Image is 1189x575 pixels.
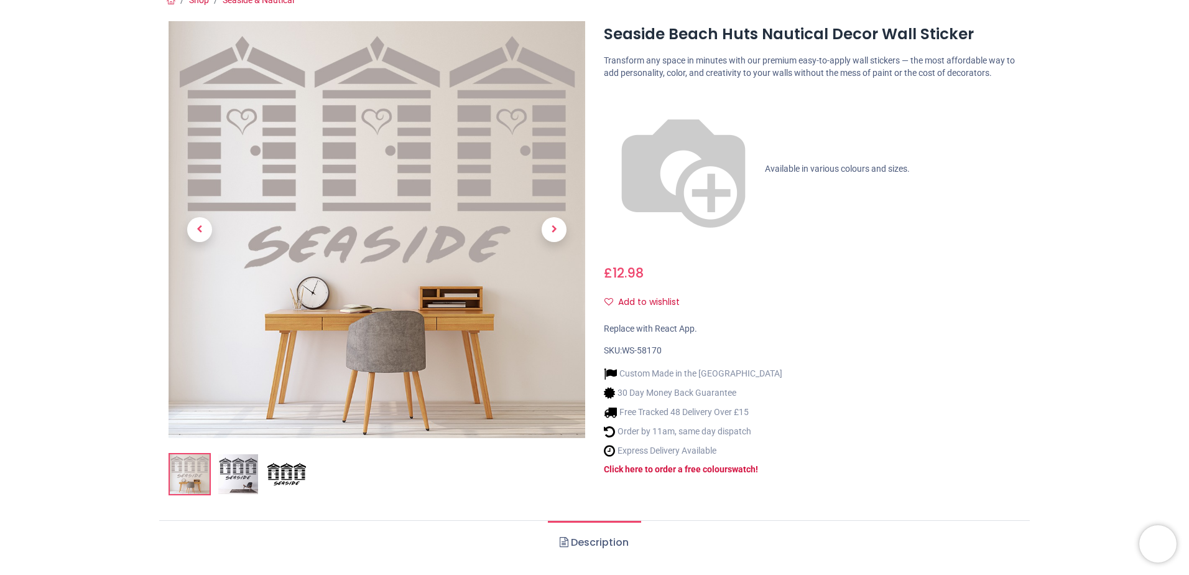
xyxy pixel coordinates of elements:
a: Previous [169,84,231,376]
span: Next [542,217,567,242]
span: 12.98 [613,264,644,282]
span: WS-58170 [622,345,662,355]
a: Click here to order a free colour [604,464,728,474]
i: Add to wishlist [604,297,613,306]
span: £ [604,264,644,282]
img: Seaside Beach Huts Nautical Decor Wall Sticker [169,21,585,438]
iframe: Brevo live chat [1139,525,1177,563]
p: Transform any space in minutes with our premium easy-to-apply wall stickers — the most affordable... [604,55,1020,79]
span: Available in various colours and sizes. [765,163,910,173]
a: Next [523,84,585,376]
img: WS-58170-02 [218,454,258,494]
li: 30 Day Money Back Guarantee [604,386,782,400]
img: Seaside Beach Huts Nautical Decor Wall Sticker [170,454,210,494]
a: Description [548,521,641,564]
li: Custom Made in the [GEOGRAPHIC_DATA] [604,367,782,380]
img: color-wheel.png [604,90,763,249]
img: WS-58170-03 [267,454,307,494]
li: Order by 11am, same day dispatch [604,425,782,438]
div: SKU: [604,345,1020,357]
li: Express Delivery Available [604,444,782,457]
h1: Seaside Beach Huts Nautical Decor Wall Sticker [604,24,1020,45]
div: Replace with React App. [604,323,1020,335]
button: Add to wishlistAdd to wishlist [604,292,690,313]
span: Previous [187,217,212,242]
a: swatch [728,464,756,474]
li: Free Tracked 48 Delivery Over £15 [604,406,782,419]
a: ! [756,464,758,474]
